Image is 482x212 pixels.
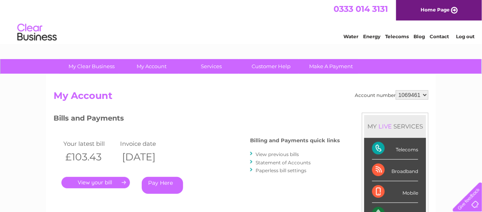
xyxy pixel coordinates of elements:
a: Make A Payment [299,59,364,74]
a: Energy [363,33,380,39]
div: Telecoms [372,138,418,160]
div: Clear Business is a trading name of Verastar Limited (registered in [GEOGRAPHIC_DATA] No. 3667643... [56,4,428,38]
h3: Bills and Payments [54,113,340,126]
a: My Account [119,59,184,74]
a: View previous bills [256,151,299,157]
h2: My Account [54,90,428,105]
a: Log out [456,33,475,39]
td: Your latest bill [61,138,118,149]
a: 0333 014 3131 [334,4,388,14]
a: Statement of Accounts [256,160,311,166]
div: LIVE [377,123,393,130]
a: Water [343,33,358,39]
th: [DATE] [118,149,175,165]
a: . [61,177,130,188]
div: MY SERVICES [364,115,426,138]
a: Telecoms [385,33,409,39]
a: Paperless bill settings [256,167,306,173]
a: My Clear Business [59,59,124,74]
img: logo.png [17,20,57,45]
div: Mobile [372,181,418,203]
h4: Billing and Payments quick links [250,138,340,143]
td: Invoice date [118,138,175,149]
a: Contact [430,33,449,39]
div: Broadband [372,160,418,181]
a: Pay Here [142,177,183,194]
a: Services [179,59,244,74]
a: Customer Help [239,59,304,74]
div: Account number [355,90,428,100]
th: £103.43 [61,149,118,165]
a: Blog [413,33,425,39]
